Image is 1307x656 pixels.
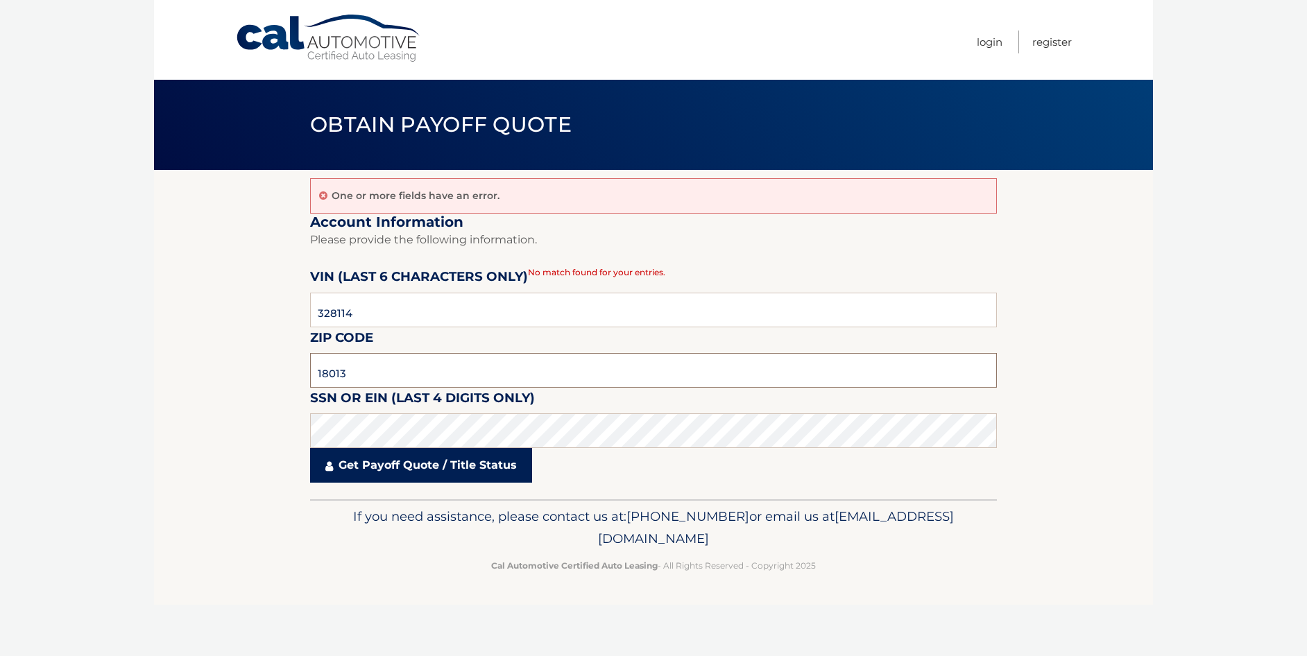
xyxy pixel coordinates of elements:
[310,327,373,353] label: Zip Code
[332,189,499,202] p: One or more fields have an error.
[310,388,535,413] label: SSN or EIN (last 4 digits only)
[319,558,988,573] p: - All Rights Reserved - Copyright 2025
[598,508,954,546] span: [EMAIL_ADDRESS][DOMAIN_NAME]
[491,560,658,571] strong: Cal Automotive Certified Auto Leasing
[626,508,749,524] span: [PHONE_NUMBER]
[310,230,997,250] p: Please provide the following information.
[310,448,532,483] a: Get Payoff Quote / Title Status
[319,506,988,550] p: If you need assistance, please contact us at: or email us at
[235,14,422,63] a: Cal Automotive
[1032,31,1072,53] a: Register
[310,214,997,231] h2: Account Information
[528,267,665,277] span: No match found for your entries.
[310,266,528,292] label: VIN (last 6 characters only)
[977,31,1002,53] a: Login
[310,112,572,137] span: Obtain Payoff Quote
